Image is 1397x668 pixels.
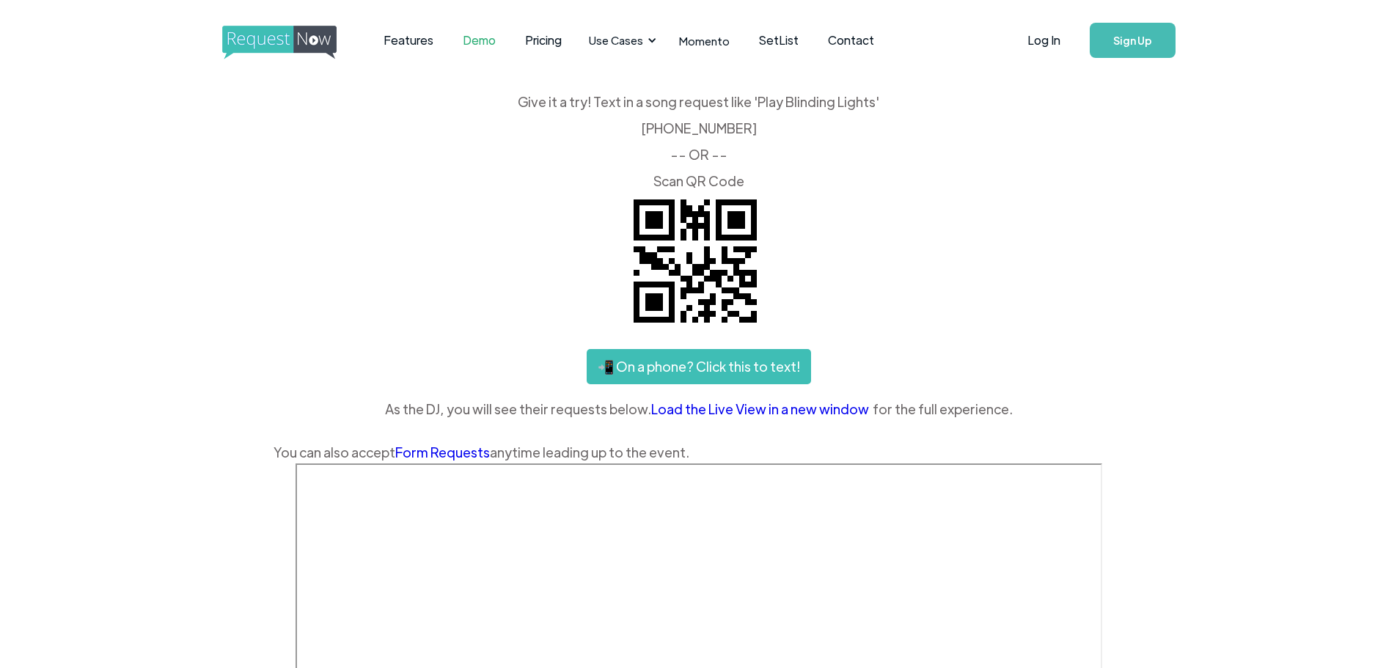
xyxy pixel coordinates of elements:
[222,26,364,59] img: requestnow logo
[395,444,490,460] a: Form Requests
[1013,15,1075,66] a: Log In
[274,441,1124,463] div: You can also accept anytime leading up to the event.
[587,349,811,384] a: 📲 On a phone? Click this to text!
[369,18,448,63] a: Features
[651,398,873,420] a: Load the Live View in a new window
[622,188,769,334] img: QR code
[664,19,744,62] a: Momento
[813,18,889,63] a: Contact
[274,398,1124,420] div: As the DJ, you will see their requests below. for the full experience.
[744,18,813,63] a: SetList
[274,95,1124,188] div: Give it a try! Text in a song request like 'Play Blinding Lights' ‍ [PHONE_NUMBER] -- OR -- ‍ Sca...
[222,26,332,55] a: home
[448,18,510,63] a: Demo
[510,18,576,63] a: Pricing
[1090,23,1176,58] a: Sign Up
[589,32,643,48] div: Use Cases
[580,18,661,63] div: Use Cases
